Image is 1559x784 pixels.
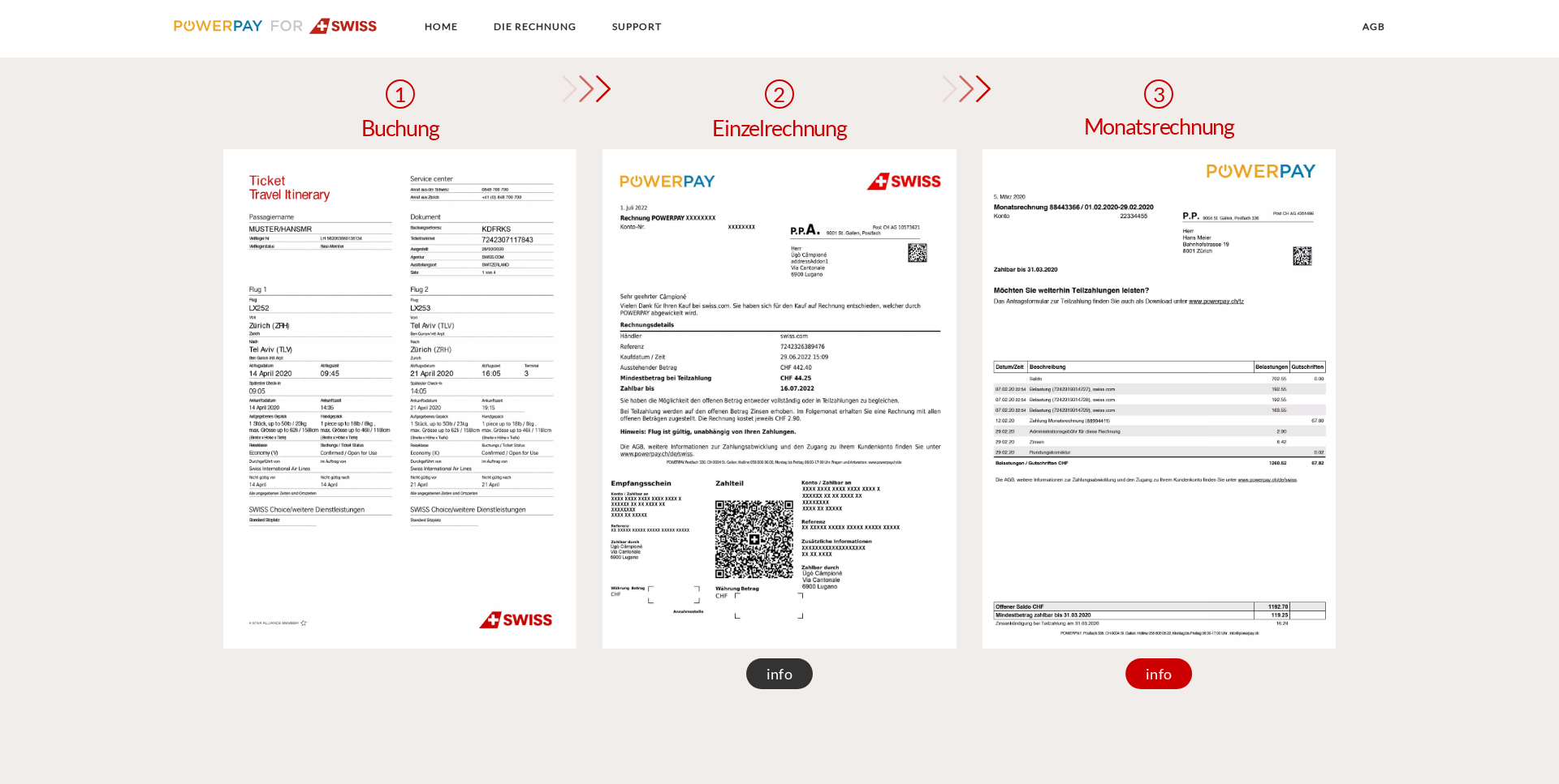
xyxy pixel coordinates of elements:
[936,75,993,102] img: pfeil-swiss.png
[1125,658,1192,689] div: info
[712,117,846,139] h4: Einzelrechnung
[480,12,590,41] a: DIE RECHNUNG
[765,79,794,109] div: 2
[602,149,956,649] img: single_invoice_swiss_de.jpg
[1349,12,1399,41] a: agb
[982,149,1336,649] img: monthly_invoice_swiss_de.jpg
[361,117,438,139] h4: Buchung
[1084,115,1234,137] h4: Monatsrechnung
[223,149,577,649] img: swiss_bookingconfirmation.jpg
[1144,79,1173,109] div: 3
[556,75,613,102] img: pfeil-swiss.png
[411,12,472,41] a: Home
[746,658,813,689] div: info
[174,18,378,34] img: logo-swiss.svg
[386,79,415,109] div: 1
[598,12,676,41] a: SUPPORT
